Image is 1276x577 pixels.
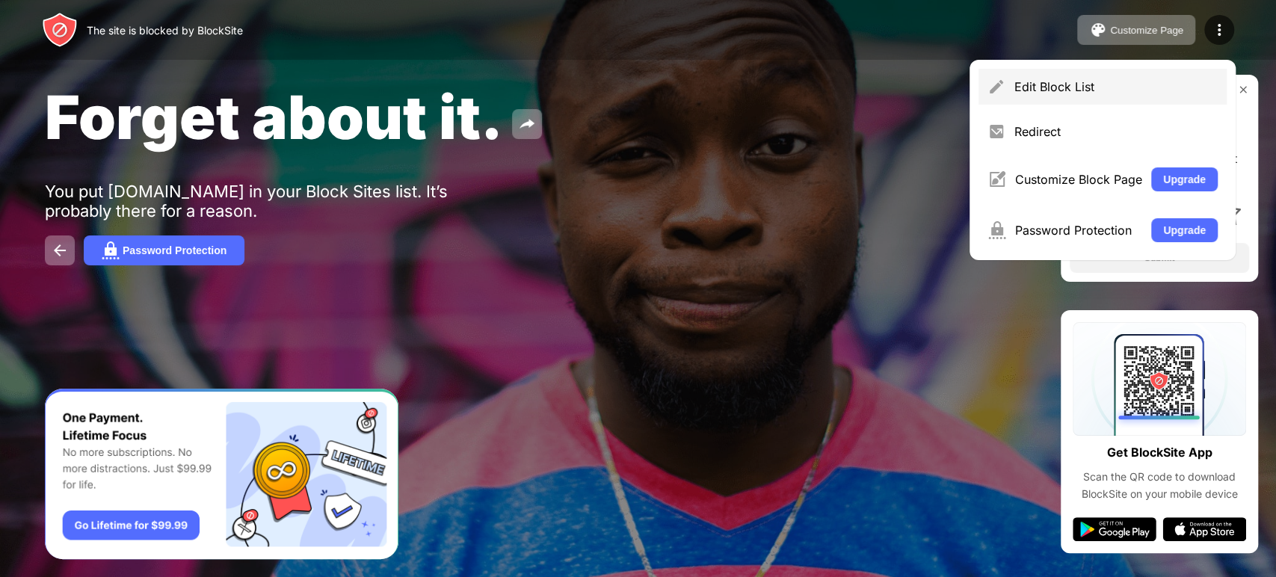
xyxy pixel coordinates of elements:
div: Customize Page [1110,25,1183,36]
span: Forget about it. [45,81,503,153]
div: Password Protection [123,244,226,256]
img: header-logo.svg [42,12,78,48]
div: You put [DOMAIN_NAME] in your Block Sites list. It’s probably there for a reason. [45,182,507,220]
button: Upgrade [1151,218,1218,242]
iframe: Banner [45,389,398,560]
div: The site is blocked by BlockSite [87,24,243,37]
div: Customize Block Page [1015,172,1142,187]
img: back.svg [51,241,69,259]
div: Redirect [1014,124,1218,139]
div: Edit Block List [1014,79,1218,94]
img: menu-pencil.svg [987,78,1005,96]
img: app-store.svg [1162,517,1246,541]
div: Get BlockSite App [1107,442,1212,463]
button: Upgrade [1151,167,1218,191]
img: menu-redirect.svg [987,123,1005,141]
img: pallet.svg [1089,21,1107,39]
button: Customize Page [1077,15,1195,45]
button: Password Protection [84,235,244,265]
img: menu-password.svg [987,221,1006,239]
img: password.svg [102,241,120,259]
img: share.svg [518,115,536,133]
img: menu-customize.svg [987,170,1006,188]
img: menu-icon.svg [1210,21,1228,39]
div: Scan the QR code to download BlockSite on your mobile device [1073,469,1246,502]
img: google-play.svg [1073,517,1156,541]
img: rate-us-close.svg [1237,84,1249,96]
div: Password Protection [1015,223,1142,238]
img: qrcode.svg [1073,322,1246,436]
